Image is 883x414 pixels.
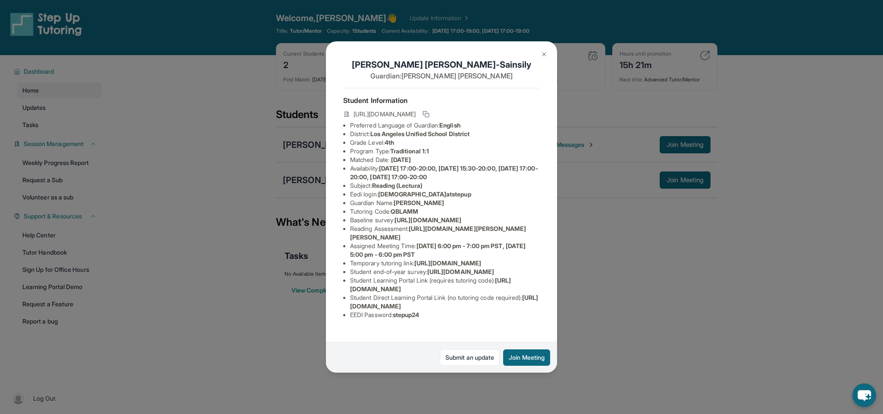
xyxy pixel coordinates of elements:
span: Traditional 1:1 [390,147,429,155]
li: Tutoring Code : [350,207,540,216]
li: Assigned Meeting Time : [350,242,540,259]
span: Reading (Lectura) [372,182,423,189]
li: Program Type: [350,147,540,156]
li: Student Learning Portal Link (requires tutoring code) : [350,276,540,293]
button: Join Meeting [503,349,550,366]
span: QBLAMM [391,208,418,215]
li: Guardian Name : [350,199,540,207]
span: [DATE] 6:00 pm - 7:00 pm PST, [DATE] 5:00 pm - 6:00 pm PST [350,242,526,258]
span: [URL][DOMAIN_NAME] [395,216,461,224]
button: Copy link [421,109,431,119]
span: Los Angeles Unified School District [370,130,470,137]
a: Submit an update [440,349,500,366]
li: Eedi login : [350,190,540,199]
span: [URL][DOMAIN_NAME] [354,110,416,118]
span: English [439,121,460,129]
p: Guardian: [PERSON_NAME] [PERSON_NAME] [343,71,540,81]
li: Student Direct Learning Portal Link (no tutoring code required) : [350,293,540,311]
li: District: [350,130,540,138]
span: [DATE] 17:00-20:00, [DATE] 15:30-20:00, [DATE] 17:00-20:00, [DATE] 17:00-20:00 [350,165,538,181]
h1: [PERSON_NAME] [PERSON_NAME]-Sainsily [343,59,540,71]
li: Preferred Language of Guardian: [350,121,540,130]
li: Temporary tutoring link : [350,259,540,268]
span: [URL][DOMAIN_NAME][PERSON_NAME][PERSON_NAME] [350,225,526,241]
span: [DATE] [391,156,411,163]
li: Reading Assessment : [350,224,540,242]
span: [URL][DOMAIN_NAME] [414,259,481,267]
span: stepup24 [393,311,420,318]
li: Baseline survey : [350,216,540,224]
li: Grade Level: [350,138,540,147]
span: 4th [385,139,394,146]
li: Availability: [350,164,540,181]
span: [DEMOGRAPHIC_DATA]atstepup [378,190,471,198]
h4: Student Information [343,95,540,106]
li: Student end-of-year survey : [350,268,540,276]
li: Matched Date: [350,156,540,164]
span: [PERSON_NAME] [394,199,444,206]
li: Subject : [350,181,540,190]
li: EEDI Password : [350,311,540,319]
button: chat-button [852,383,876,407]
img: Close Icon [541,51,548,58]
span: [URL][DOMAIN_NAME] [427,268,494,275]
